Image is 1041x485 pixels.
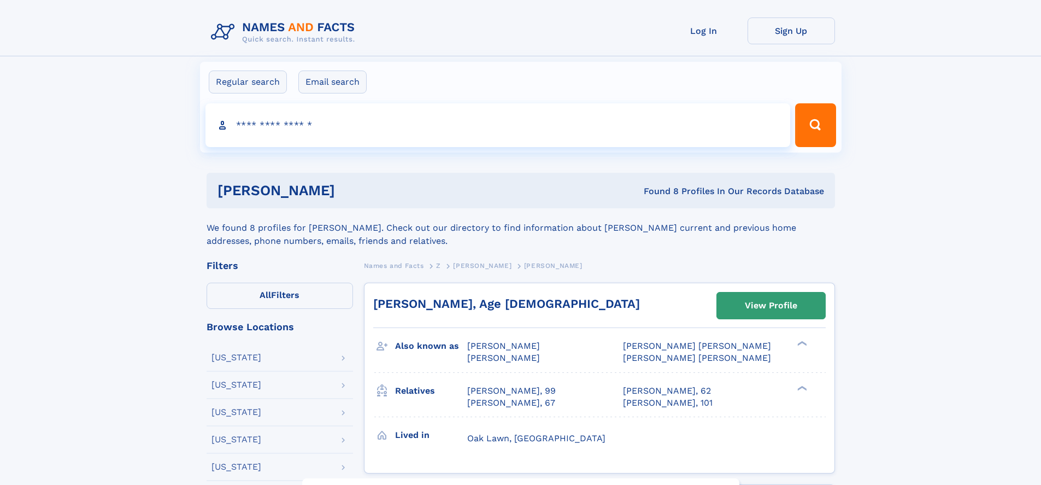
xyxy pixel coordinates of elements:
[623,385,711,397] a: [PERSON_NAME], 62
[623,397,713,409] a: [PERSON_NAME], 101
[217,184,490,197] h1: [PERSON_NAME]
[395,382,467,400] h3: Relatives
[745,293,797,318] div: View Profile
[207,17,364,47] img: Logo Names and Facts
[467,385,556,397] a: [PERSON_NAME], 99
[207,283,353,309] label: Filters
[211,435,261,444] div: [US_STATE]
[436,259,441,272] a: Z
[467,433,605,443] span: Oak Lawn, [GEOGRAPHIC_DATA]
[211,353,261,362] div: [US_STATE]
[453,262,511,270] span: [PERSON_NAME]
[207,208,835,248] div: We found 8 profiles for [PERSON_NAME]. Check out our directory to find information about [PERSON_...
[467,341,540,351] span: [PERSON_NAME]
[660,17,748,44] a: Log In
[467,353,540,363] span: [PERSON_NAME]
[260,290,271,300] span: All
[489,185,824,197] div: Found 8 Profiles In Our Records Database
[524,262,583,270] span: [PERSON_NAME]
[748,17,835,44] a: Sign Up
[717,293,825,319] a: View Profile
[436,262,441,270] span: Z
[395,337,467,355] h3: Also known as
[205,103,791,147] input: search input
[795,340,808,347] div: ❯
[373,297,640,311] a: [PERSON_NAME], Age [DEMOGRAPHIC_DATA]
[795,103,836,147] button: Search Button
[795,384,808,391] div: ❯
[364,259,424,272] a: Names and Facts
[395,426,467,445] h3: Lived in
[207,322,353,332] div: Browse Locations
[207,261,353,271] div: Filters
[623,353,771,363] span: [PERSON_NAME] [PERSON_NAME]
[211,408,261,417] div: [US_STATE]
[211,463,261,471] div: [US_STATE]
[211,381,261,389] div: [US_STATE]
[453,259,511,272] a: [PERSON_NAME]
[298,71,367,94] label: Email search
[467,397,555,409] a: [PERSON_NAME], 67
[209,71,287,94] label: Regular search
[623,341,771,351] span: [PERSON_NAME] [PERSON_NAME]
